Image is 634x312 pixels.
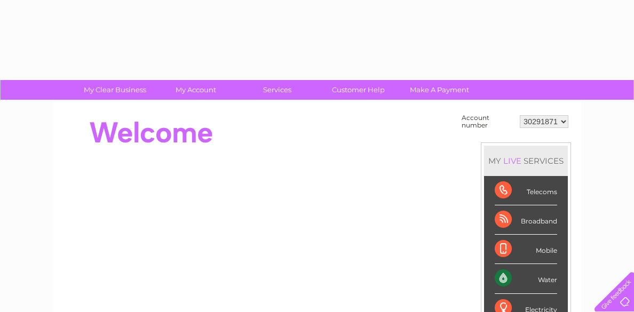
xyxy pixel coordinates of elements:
td: Account number [459,111,517,132]
a: My Account [152,80,240,100]
div: Telecoms [495,176,557,205]
a: Make A Payment [395,80,484,100]
a: Services [233,80,321,100]
div: MY SERVICES [484,146,568,176]
div: LIVE [501,156,524,166]
div: Mobile [495,235,557,264]
div: Broadband [495,205,557,235]
a: My Clear Business [71,80,159,100]
a: Customer Help [314,80,402,100]
div: Water [495,264,557,293]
